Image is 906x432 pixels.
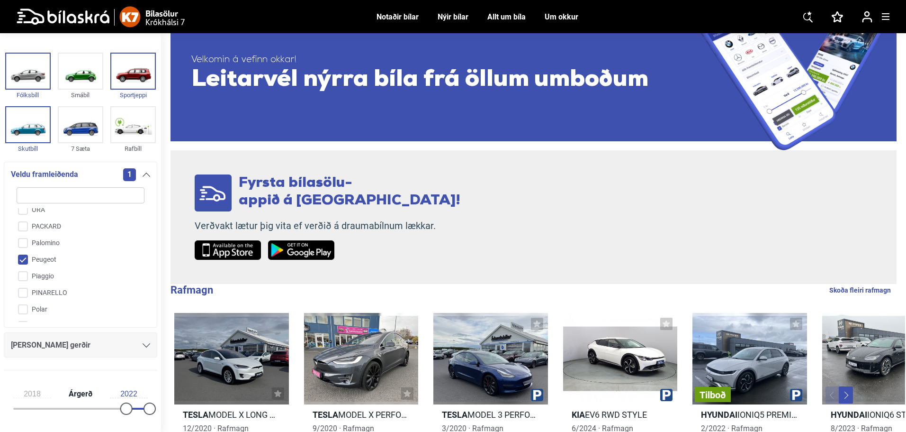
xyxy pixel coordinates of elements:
[313,410,338,420] b: Tesla
[191,66,698,94] span: Leitarvél nýrra bíla frá öllum umboðum
[572,410,585,420] b: Kia
[442,410,467,420] b: Tesla
[545,12,578,21] a: Um okkur
[5,143,51,154] div: Skutbíll
[377,12,419,21] a: Notaðir bílar
[563,409,678,420] h2: EV6 RWD STYLE
[174,409,289,420] h2: MODEL X LONG RANGE
[862,11,872,23] img: user-login.svg
[825,386,840,404] button: Previous
[11,168,78,181] span: Veldu framleiðenda
[183,410,208,420] b: Tesla
[487,12,526,21] a: Allt um bíla
[145,17,185,26] div: Krókhálsi 7
[145,9,185,17] div: Bílasölur
[433,409,548,420] h2: MODEL 3 PERFORMANCE
[11,339,90,352] span: [PERSON_NAME] gerðir
[110,143,156,154] div: Rafbíll
[831,410,867,420] b: Hyundai
[195,220,460,232] p: Verðvakt lætur þig vita ef verðið á draumabílnum lækkar.
[191,54,698,66] span: Velkomin á vefinn okkar!
[58,143,103,154] div: 7 Sæta
[239,176,460,208] span: Fyrsta bílasölu- appið á [GEOGRAPHIC_DATA]!
[839,386,853,404] button: Next
[438,12,468,21] a: Nýir bílar
[692,409,807,420] h2: IONIQ5 PREMIUM 73W
[5,90,51,101] div: Fólksbíll
[829,284,891,296] a: Skoða fleiri rafmagn
[701,410,737,420] b: Hyundai
[114,6,180,28] a: BílasölurKrókhálsi 7
[123,168,136,181] span: 1
[304,409,419,420] h2: MODEL X PERFORMANCE LUDICROUS
[58,90,103,101] div: Smábíl
[170,284,213,296] b: Rafmagn
[110,90,156,101] div: Sportjeppi
[700,390,726,400] span: Tilboð
[66,390,95,398] span: Árgerð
